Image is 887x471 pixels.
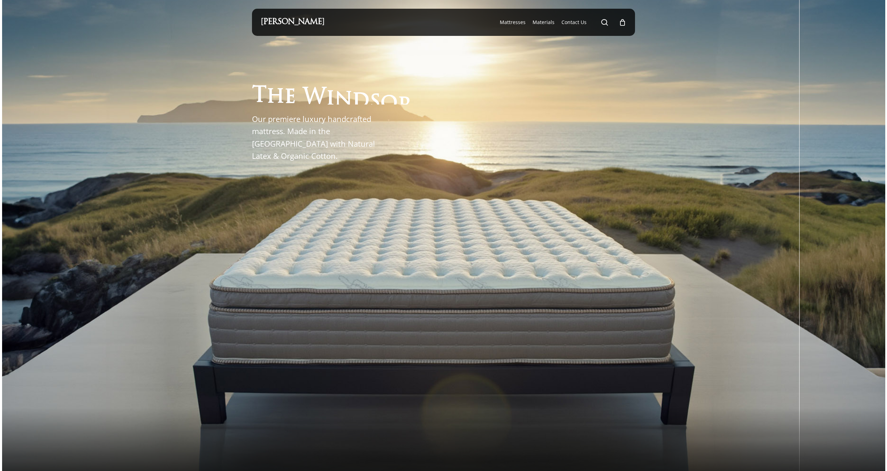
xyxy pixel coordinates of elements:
span: Contact Us [561,19,587,25]
span: W [303,88,326,109]
span: e [284,87,296,108]
a: Cart [619,18,626,26]
span: r [398,95,412,116]
a: Contact Us [561,19,587,26]
span: T [252,86,267,107]
span: s [369,92,381,113]
span: d [352,91,369,112]
span: Materials [533,19,555,25]
span: h [267,86,284,108]
a: [PERSON_NAME] [261,18,324,26]
span: Mattresses [500,19,526,25]
p: Our premiere luxury handcrafted mattress. Made in the [GEOGRAPHIC_DATA] with Natural Latex & Orga... [252,113,383,162]
h1: The Windsor [252,83,412,105]
span: n [335,90,352,111]
span: i [326,88,335,110]
a: Materials [533,19,555,26]
span: o [381,93,398,114]
a: Mattresses [500,19,526,26]
nav: Main Menu [496,9,626,36]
